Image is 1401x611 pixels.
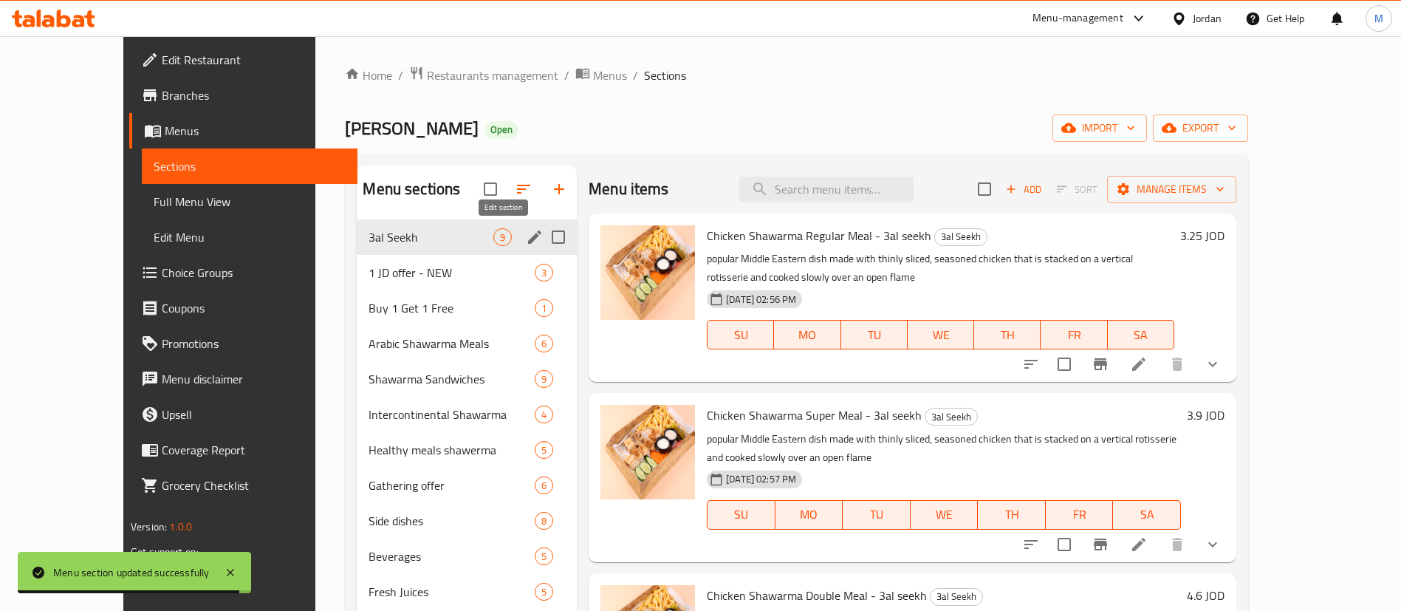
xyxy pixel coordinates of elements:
button: Manage items [1107,176,1236,203]
span: Chicken Shawarma Super Meal - 3al seekh [707,404,922,426]
a: Edit menu item [1130,536,1148,553]
span: Branches [162,86,346,104]
span: Chicken Shawarma Regular Meal - 3al seekh [707,225,931,247]
div: 3al Seekh [925,408,978,426]
button: WE [908,320,974,349]
div: items [535,264,553,281]
a: Edit Restaurant [129,42,357,78]
div: items [535,512,553,530]
div: Menu section updated successfully [53,564,210,581]
span: Select section [969,174,1000,205]
span: Restaurants management [427,66,558,84]
span: [DATE] 02:56 PM [720,293,802,307]
button: delete [1159,527,1195,562]
a: Coverage Report [129,432,357,468]
span: 9 [535,372,552,386]
span: 1 JD offer - NEW [369,264,535,281]
span: WE [917,504,973,525]
span: SU [713,504,769,525]
p: popular Middle Eastern dish made with thinly sliced, seasoned chicken that is stacked on a vertic... [707,250,1174,287]
div: Fresh Juices5 [357,574,577,610]
div: Buy 1 Get 1 Free1 [357,290,577,326]
span: Open [484,123,518,136]
div: Side dishes8 [357,503,577,539]
div: 3al Seekh [934,228,987,246]
button: export [1153,115,1248,142]
button: show more [1195,347,1230,382]
a: Choice Groups [129,255,357,290]
span: Shawarma Sandwiches [369,370,535,388]
div: 3al Seekh [930,588,983,606]
div: Side dishes [369,512,535,530]
button: FR [1041,320,1107,349]
div: Buy 1 Get 1 Free [369,299,535,317]
button: MO [775,500,843,530]
button: Add section [541,171,577,207]
span: 5 [535,550,552,564]
span: Get support on: [131,542,199,561]
span: 3al Seekh [925,409,977,426]
span: FR [1047,324,1101,346]
h2: Menu sections [363,178,460,200]
a: Edit Menu [142,219,357,255]
span: M [1374,10,1383,27]
span: TU [849,504,905,525]
div: items [535,370,553,388]
div: Healthy meals shawerma5 [357,432,577,468]
span: 5 [535,585,552,599]
button: Branch-specific-item [1083,347,1118,382]
input: search [739,177,914,202]
span: 4 [535,408,552,422]
a: Menu disclaimer [129,361,357,397]
span: Version: [131,517,167,536]
span: Add item [1000,178,1047,201]
span: Menus [593,66,627,84]
div: Jordan [1193,10,1222,27]
a: Home [345,66,392,84]
span: SA [1114,324,1168,346]
button: sort-choices [1013,347,1049,382]
div: items [535,583,553,601]
nav: breadcrumb [345,66,1248,85]
span: FR [1052,504,1108,525]
span: 3al Seekh [369,228,493,246]
span: Promotions [162,335,346,352]
span: Arabic Shawarma Meals [369,335,535,352]
span: Sections [154,157,346,175]
span: Full Menu View [154,193,346,211]
div: items [535,477,553,494]
div: Menu-management [1032,10,1123,27]
img: Chicken Shawarma Regular Meal - 3al seekh [600,225,695,320]
button: SU [707,500,775,530]
div: items [535,441,553,459]
span: Edit Restaurant [162,51,346,69]
div: items [535,406,553,423]
a: Grocery Checklist [129,468,357,503]
span: Coupons [162,299,346,317]
button: Add [1000,178,1047,201]
span: Add [1004,181,1044,198]
span: Upsell [162,406,346,423]
span: export [1165,119,1236,137]
span: 6 [535,337,552,351]
button: TU [841,320,908,349]
div: items [535,335,553,352]
button: TH [978,500,1046,530]
span: import [1064,119,1135,137]
span: Edit Menu [154,228,346,246]
span: Fresh Juices [369,583,535,601]
div: Beverages [369,547,535,565]
div: Intercontinental Shawarma [369,406,535,423]
h2: Menu items [589,178,669,200]
li: / [398,66,403,84]
span: 9 [494,231,511,245]
span: TU [847,324,902,346]
img: Chicken Shawarma Super Meal - 3al seekh [600,405,695,499]
span: 8 [535,514,552,528]
div: Gathering offer6 [357,468,577,503]
span: 3al Seekh [931,588,982,605]
span: Chicken Shawarma Double Meal - 3al seekh [707,584,927,607]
